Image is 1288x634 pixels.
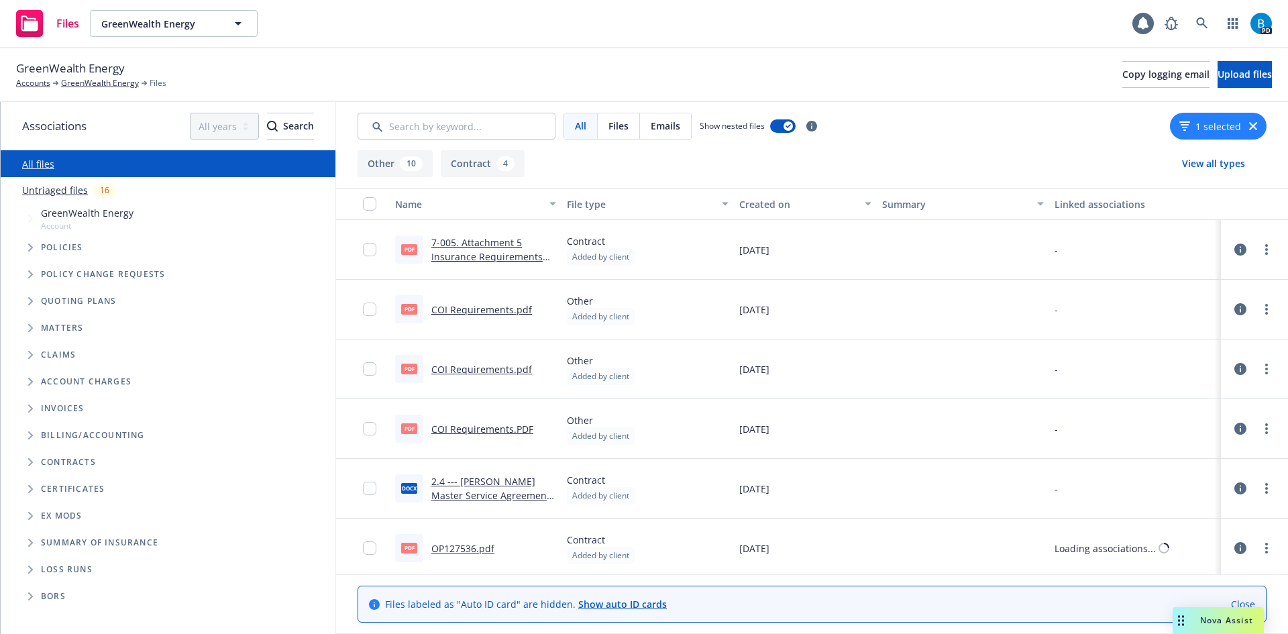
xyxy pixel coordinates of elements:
span: Account [41,220,133,231]
button: GreenWealth Energy [90,10,258,37]
span: Added by client [572,311,629,323]
button: File type [561,188,733,220]
div: - [1055,303,1058,317]
span: GreenWealth Energy [41,206,133,220]
span: Contract [567,473,635,487]
span: Contracts [41,458,96,466]
span: GreenWealth Energy [101,17,217,31]
a: more [1258,242,1275,258]
button: Summary [877,188,1049,220]
a: more [1258,301,1275,317]
button: View all types [1161,150,1267,177]
a: Untriaged files [22,183,88,197]
a: Accounts [16,77,50,89]
button: Upload files [1218,61,1272,88]
a: more [1258,361,1275,377]
input: Select all [363,197,376,211]
a: Files [11,5,85,42]
span: Added by client [572,549,629,562]
span: Other [567,413,635,427]
span: BORs [41,592,66,600]
a: COI Requirements.pdf [431,303,532,316]
span: Added by client [572,370,629,382]
span: Invoices [41,405,85,413]
a: Close [1231,597,1255,611]
div: Summary [882,197,1028,211]
div: Linked associations [1055,197,1216,211]
div: File type [567,197,713,211]
span: Files [150,77,166,89]
span: Upload files [1218,68,1272,81]
div: Drag to move [1173,607,1189,634]
button: Created on [734,188,877,220]
span: PDF [401,423,417,433]
a: COI Requirements.PDF [431,423,533,435]
span: Policy change requests [41,270,165,278]
div: Loading associations... [1055,541,1156,556]
span: docx [401,483,417,493]
button: Copy logging email [1122,61,1210,88]
div: Created on [739,197,857,211]
a: more [1258,421,1275,437]
span: Loss Runs [41,566,93,574]
span: Files labeled as "Auto ID card" are hidden. [385,597,667,611]
a: Search [1189,10,1216,37]
span: Policies [41,244,83,252]
input: Search by keyword... [358,113,555,140]
a: Show auto ID cards [578,598,667,611]
span: Contract [567,234,635,248]
span: Other [567,354,635,368]
a: GreenWealth Energy [61,77,139,89]
a: 7-005. Attachment 5 Insurance Requirements ([GEOGRAPHIC_DATA] Exhibit A).pdf [431,236,543,291]
span: GreenWealth Energy [16,60,125,77]
span: Files [608,119,629,133]
span: Emails [651,119,680,133]
span: [DATE] [739,243,769,257]
a: more [1258,540,1275,556]
button: Contract [441,150,525,177]
button: Other [358,150,433,177]
span: pdf [401,543,417,553]
span: Quoting plans [41,297,117,305]
a: Report a Bug [1158,10,1185,37]
span: Ex Mods [41,512,82,520]
span: Other [567,294,635,308]
button: Name [390,188,561,220]
span: All [575,119,586,133]
div: - [1055,243,1058,257]
span: Added by client [572,490,629,502]
div: 16 [93,182,116,198]
span: [DATE] [739,303,769,317]
button: Linked associations [1049,188,1221,220]
span: Copy logging email [1122,68,1210,81]
span: pdf [401,244,417,254]
button: SearchSearch [267,113,314,140]
span: pdf [401,304,417,314]
div: Name [395,197,541,211]
a: OP127536.pdf [431,542,494,555]
span: Files [56,18,79,29]
div: 10 [400,156,423,171]
span: pdf [401,364,417,374]
a: more [1258,480,1275,496]
span: Contract [567,533,635,547]
div: Folder Tree Example [1,422,335,610]
input: Toggle Row Selected [363,422,376,435]
a: 2.4 --- [PERSON_NAME] Master Service Agreement _Feb_ 2024.docx [431,475,550,516]
div: - [1055,482,1058,496]
span: Matters [41,324,83,332]
span: Summary of insurance [41,539,158,547]
span: Nova Assist [1200,615,1253,626]
a: All files [22,158,54,170]
input: Toggle Row Selected [363,362,376,376]
div: Search [267,113,314,139]
input: Toggle Row Selected [363,243,376,256]
button: Nova Assist [1173,607,1264,634]
div: 4 [496,156,515,171]
input: Toggle Row Selected [363,541,376,555]
span: Associations [22,117,87,135]
span: Added by client [572,251,629,263]
span: Claims [41,351,76,359]
span: Account charges [41,378,131,386]
svg: Search [267,121,278,131]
